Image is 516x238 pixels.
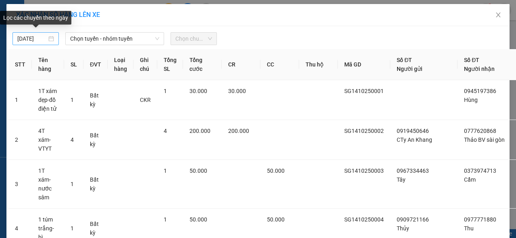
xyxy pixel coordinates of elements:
span: 1 [164,216,167,223]
span: 4 [71,137,74,143]
td: 2 [8,120,32,160]
span: down [155,36,160,41]
span: 0967334463 [397,168,429,174]
td: Bất kỳ [83,120,108,160]
td: 3 [8,160,32,209]
td: 4T xám-VTYT [32,120,64,160]
span: Chọn chuyến [175,33,212,45]
th: Tên hàng [32,49,64,80]
span: 1 [71,225,74,232]
span: 1 [164,168,167,174]
td: 1T xám-nước sâm [32,160,64,209]
span: CTy An Khang [397,137,432,143]
td: 1T xám dẹp-đồ điện tử [32,80,64,120]
th: Thu hộ [299,49,338,80]
span: 30.000 [189,88,207,94]
span: 0919450646 [397,128,429,134]
span: SG1410250004 [344,216,384,223]
span: Thu [464,225,474,232]
span: Số ĐT [397,57,412,63]
span: Người gửi [397,66,422,72]
span: CKR [140,97,151,103]
input: 15/10/2025 [17,34,47,43]
button: Close [487,4,510,27]
th: CR [222,49,260,80]
td: Bất kỳ [83,160,108,209]
span: 50.000 [189,216,207,223]
span: Cẩm [464,176,476,183]
th: Ghi chú [133,49,157,80]
th: Tổng cước [183,49,222,80]
span: 1 [71,181,74,187]
td: Bất kỳ [83,80,108,120]
span: 0977771880 [464,216,496,223]
td: 1 [8,80,32,120]
th: CC [260,49,299,80]
span: 0909721166 [397,216,429,223]
span: 30.000 [228,88,246,94]
span: Tây [397,176,406,183]
span: Người nhận [464,66,495,72]
th: Mã GD [338,49,390,80]
span: 1 [164,88,167,94]
span: Chọn tuyến - nhóm tuyến [70,33,159,45]
th: ĐVT [83,49,108,80]
span: close [495,12,501,18]
th: SL [64,49,83,80]
span: 0777620868 [464,128,496,134]
span: SG1410250001 [344,88,384,94]
th: Tổng SL [157,49,183,80]
span: 50.000 [267,168,285,174]
span: SG1410250002 [344,128,384,134]
span: Số ĐT [464,57,479,63]
span: 200.000 [228,128,249,134]
span: Thảo BV sài gòn [464,137,505,143]
span: 1 [71,97,74,103]
th: Loại hàng [108,49,133,80]
span: 200.000 [189,128,210,134]
span: 50.000 [189,168,207,174]
th: STT [8,49,32,80]
span: 50.000 [267,216,285,223]
span: Thủy [397,225,409,232]
span: 0945197386 [464,88,496,94]
span: SG1410250003 [344,168,384,174]
span: Hùng [464,97,478,103]
span: 4 [164,128,167,134]
span: 0373974713 [464,168,496,174]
